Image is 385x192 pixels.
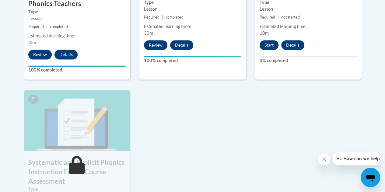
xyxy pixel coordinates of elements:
span: not started [281,15,300,19]
label: 100% completed [144,57,241,64]
span: 7 [28,95,38,104]
span: Required [260,15,275,19]
iframe: Message from company [333,152,380,165]
span: completed [166,15,184,19]
span: completed [50,24,68,29]
h3: Systematic and Explicit Phonics Instruction End of Course Assessment [24,158,130,186]
div: Lesson [28,15,126,22]
div: Lesson [144,6,241,12]
div: Your progress [28,65,126,67]
div: Lesson [260,6,357,12]
iframe: Button to launch messaging window [361,168,380,187]
span: | [162,15,163,19]
button: Details [170,40,193,50]
span: | [278,15,279,19]
div: Estimated learning time: [144,23,241,30]
button: Start [260,40,278,50]
span: 10m [260,30,269,36]
span: 35m [28,40,37,45]
label: 100% completed [28,67,126,73]
button: Details [54,50,78,59]
button: Review [144,40,167,50]
span: Required [28,24,44,29]
span: 30m [144,30,153,36]
button: Review [28,50,52,59]
span: Hi. How can we help? [4,4,49,9]
label: 0% completed [260,57,357,64]
label: Type [28,9,126,15]
div: Your progress [144,56,241,57]
span: | [46,24,47,29]
div: Estimated learning time: [260,23,357,30]
span: Required [144,15,159,19]
img: Course Image [24,90,130,151]
div: Estimated learning time: [28,33,126,39]
iframe: Close message [318,153,330,165]
button: Details [281,40,304,50]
